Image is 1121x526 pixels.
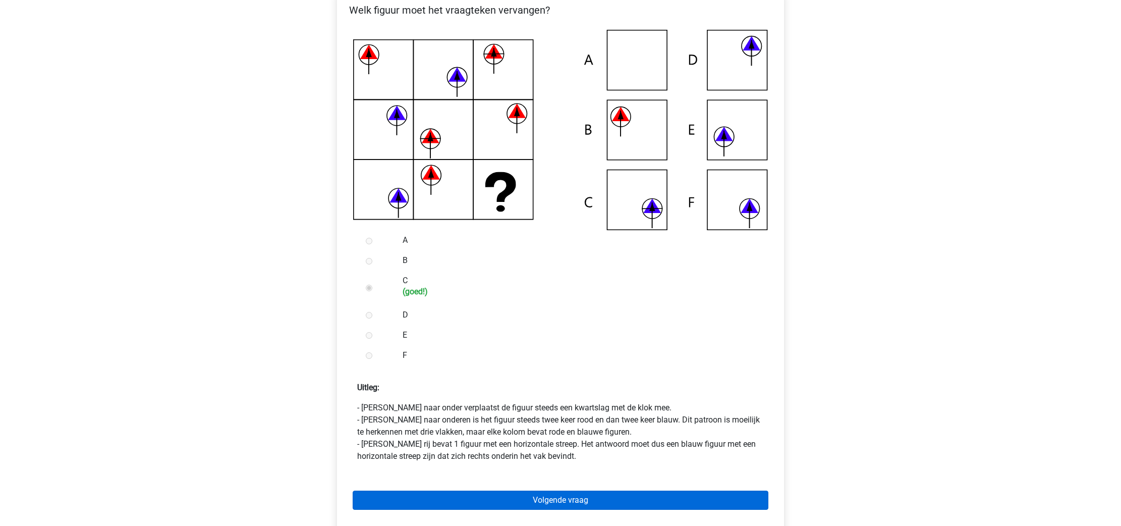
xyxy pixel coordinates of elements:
a: Volgende vraag [353,491,768,510]
label: A [403,234,752,246]
p: Welk figuur moet het vraagteken vervangen? [345,3,776,18]
label: F [403,349,752,361]
strong: Uitleg: [357,383,379,392]
p: - [PERSON_NAME] naar onder verplaatst de figuur steeds een kwartslag met de klok mee. - [PERSON_N... [357,402,764,462]
label: E [403,329,752,341]
label: B [403,254,752,267]
h6: (goed!) [403,287,752,296]
label: C [403,275,752,296]
label: D [403,309,752,321]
